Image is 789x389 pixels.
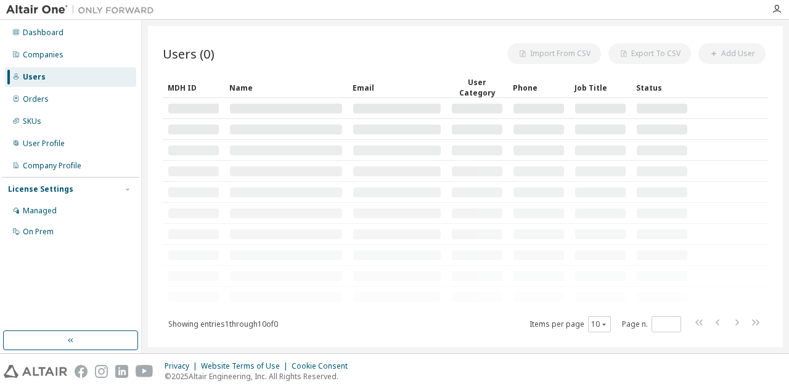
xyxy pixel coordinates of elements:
[23,28,63,38] div: Dashboard
[8,184,73,194] div: License Settings
[168,319,278,329] span: Showing entries 1 through 10 of 0
[23,206,57,216] div: Managed
[75,365,88,378] img: facebook.svg
[353,78,441,97] div: Email
[115,365,128,378] img: linkedin.svg
[23,139,65,149] div: User Profile
[23,161,81,171] div: Company Profile
[507,43,601,64] button: Import From CSV
[23,50,63,60] div: Companies
[23,94,49,104] div: Orders
[622,316,681,332] span: Page n.
[6,4,160,16] img: Altair One
[608,43,691,64] button: Export To CSV
[165,371,355,382] p: © 2025 Altair Engineering, Inc. All Rights Reserved.
[451,77,503,98] div: User Category
[136,365,153,378] img: youtube.svg
[23,227,54,237] div: On Prem
[574,78,626,97] div: Job Title
[529,316,611,332] span: Items per page
[23,72,46,82] div: Users
[591,319,608,329] button: 10
[698,43,766,64] button: Add User
[4,365,67,378] img: altair_logo.svg
[201,361,292,371] div: Website Terms of Use
[513,78,565,97] div: Phone
[165,361,201,371] div: Privacy
[163,45,215,62] span: Users (0)
[95,365,108,378] img: instagram.svg
[292,361,355,371] div: Cookie Consent
[229,78,343,97] div: Name
[23,117,41,126] div: SKUs
[168,78,219,97] div: MDH ID
[636,78,688,97] div: Status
